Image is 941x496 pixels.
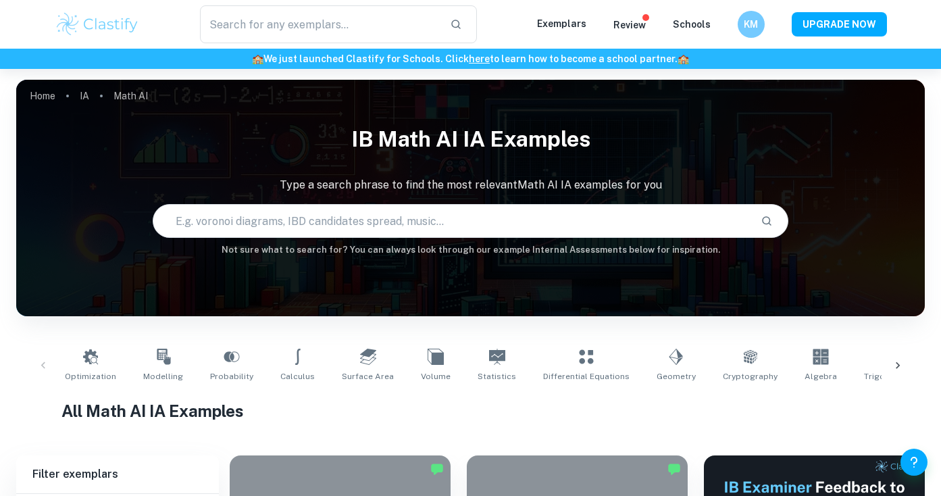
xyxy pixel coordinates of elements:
span: Calculus [280,370,315,382]
input: E.g. voronoi diagrams, IBD candidates spread, music... [153,202,751,240]
span: Algebra [805,370,837,382]
span: Surface Area [342,370,394,382]
span: Modelling [143,370,183,382]
span: 🏫 [678,53,689,64]
img: Marked [667,462,681,476]
span: Cryptography [723,370,778,382]
button: KM [738,11,765,38]
button: UPGRADE NOW [792,12,887,36]
a: IA [80,86,89,105]
span: Statistics [478,370,516,382]
p: Exemplars [537,16,586,31]
a: here [469,53,490,64]
span: Differential Equations [543,370,630,382]
a: Schools [673,19,711,30]
input: Search for any exemplars... [200,5,440,43]
button: Help and Feedback [900,449,927,476]
img: Marked [430,462,444,476]
span: Volume [421,370,451,382]
a: Home [30,86,55,105]
p: Review [613,18,646,32]
img: Clastify logo [55,11,141,38]
h6: KM [743,17,759,32]
h1: All Math AI IA Examples [61,399,880,423]
span: Geometry [657,370,696,382]
h6: We just launched Clastify for Schools. Click to learn how to become a school partner. [3,51,938,66]
p: Type a search phrase to find the most relevant Math AI IA examples for you [16,177,925,193]
h1: IB Math AI IA examples [16,118,925,161]
p: Math AI [113,89,148,103]
button: Search [755,209,778,232]
span: Probability [210,370,253,382]
span: Trigonometry [864,370,918,382]
span: 🏫 [252,53,263,64]
span: Optimization [65,370,116,382]
h6: Filter exemplars [16,455,219,493]
h6: Not sure what to search for? You can always look through our example Internal Assessments below f... [16,243,925,257]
